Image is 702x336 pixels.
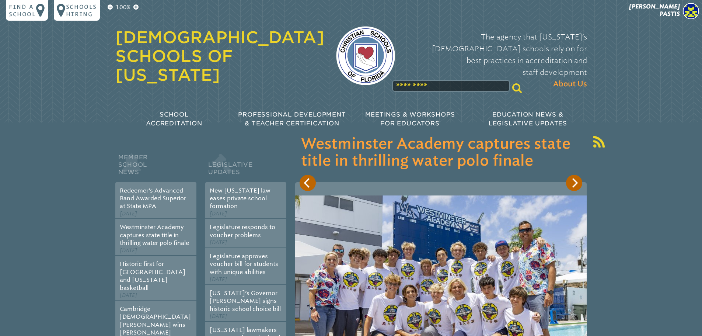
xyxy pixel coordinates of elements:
[407,31,587,90] p: The agency that [US_STATE]’s [DEMOGRAPHIC_DATA] schools rely on for best practices in accreditati...
[114,3,132,12] p: 100%
[210,187,270,210] a: New [US_STATE] law eases private school formation
[553,78,587,90] span: About Us
[566,175,582,191] button: Next
[205,152,286,182] h2: Legislative Updates
[238,111,346,127] span: Professional Development & Teacher Certification
[120,292,137,298] span: [DATE]
[120,224,189,246] a: Westminster Academy captures state title in thrilling water polo finale
[336,26,395,85] img: csf-logo-web-colors.png
[210,290,281,312] a: [US_STATE]’s Governor [PERSON_NAME] signs historic school choice bill
[115,152,196,182] h2: Member School News
[9,3,36,18] p: Find a school
[210,224,275,238] a: Legislature responds to voucher problems
[120,247,137,254] span: [DATE]
[629,3,680,17] span: [PERSON_NAME] Pastis
[210,276,227,283] span: [DATE]
[210,253,278,276] a: Legislature approves voucher bill for students with unique abilities
[146,111,202,127] span: School Accreditation
[66,3,97,18] p: Schools Hiring
[210,211,227,217] span: [DATE]
[301,136,581,170] h3: Westminster Academy captures state title in thrilling water polo finale
[300,175,316,191] button: Previous
[489,111,567,127] span: Education News & Legislative Updates
[120,260,185,291] a: Historic first for [GEOGRAPHIC_DATA] and [US_STATE] basketball
[210,313,227,319] span: [DATE]
[210,239,227,246] span: [DATE]
[120,187,186,210] a: Redeemer’s Advanced Band Awarded Superior at State MPA
[120,211,137,217] span: [DATE]
[365,111,455,127] span: Meetings & Workshops for Educators
[115,28,324,84] a: [DEMOGRAPHIC_DATA] Schools of [US_STATE]
[683,3,699,19] img: e9e79ce505f7a2479535dcddb2700e17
